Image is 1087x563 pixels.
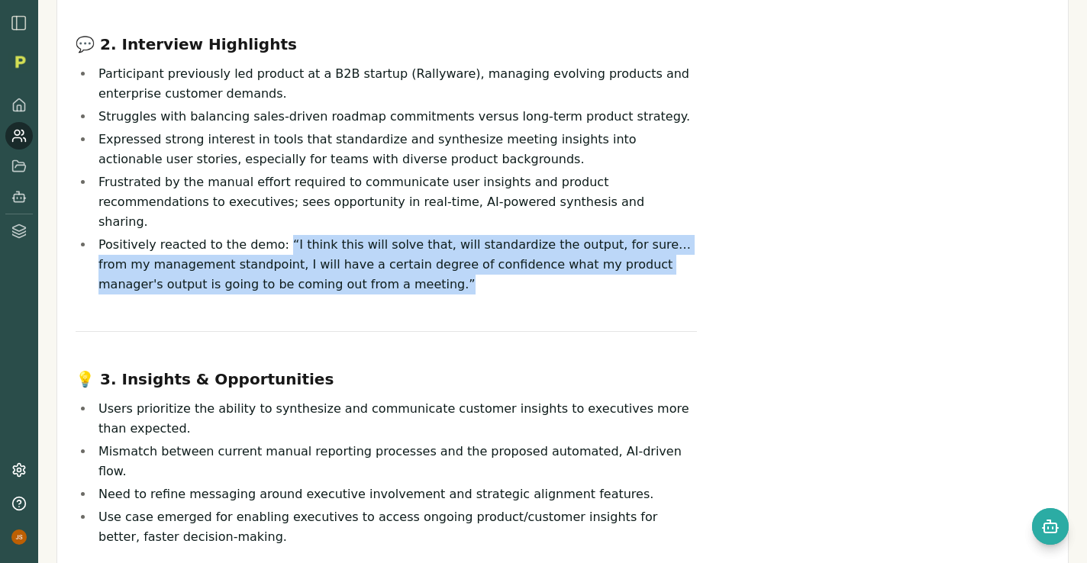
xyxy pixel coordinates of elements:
[94,399,697,439] li: Users prioritize the ability to synthesize and communicate customer insights to executives more t...
[94,507,697,547] li: Use case emerged for enabling executives to access ongoing product/customer insights for better, ...
[11,529,27,545] img: profile
[94,172,697,232] li: Frustrated by the manual effort required to communicate user insights and product recommendations...
[94,130,697,169] li: Expressed strong interest in tools that standardize and synthesize meeting insights into actionab...
[76,368,697,390] h3: 💡 3. Insights & Opportunities
[94,107,697,127] li: Struggles with balancing sales-driven roadmap commitments versus long-term product strategy.
[10,14,28,32] img: sidebar
[94,484,697,504] li: Need to refine messaging around executive involvement and strategic alignment features.
[76,34,697,55] h3: 💬 2. Interview Highlights
[94,442,697,481] li: Mismatch between current manual reporting processes and the proposed automated, AI-driven flow.
[94,64,697,104] li: Participant previously led product at a B2B startup (Rallyware), managing evolving products and e...
[5,490,33,517] button: Help
[8,50,31,73] img: Organization logo
[94,235,697,294] li: Positively reacted to the demo: “I think this will solve that, will standardize the output, for s...
[1032,508,1069,545] button: Open chat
